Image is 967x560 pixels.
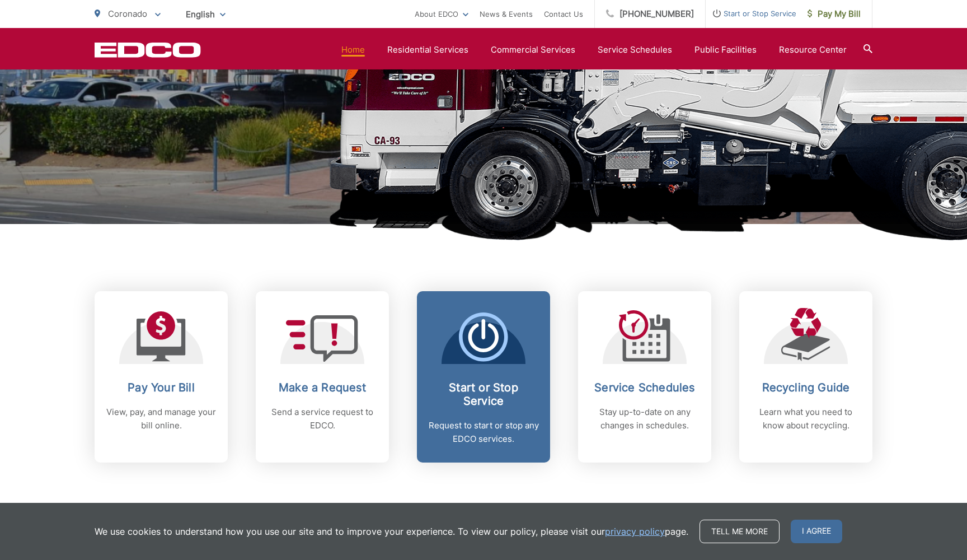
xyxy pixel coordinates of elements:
[598,43,672,57] a: Service Schedules
[106,405,217,432] p: View, pay, and manage your bill online.
[589,381,700,394] h2: Service Schedules
[415,7,468,21] a: About EDCO
[480,7,533,21] a: News & Events
[267,381,378,394] h2: Make a Request
[808,7,861,21] span: Pay My Bill
[95,525,688,538] p: We use cookies to understand how you use our site and to improve your experience. To view our pol...
[387,43,468,57] a: Residential Services
[267,405,378,432] p: Send a service request to EDCO.
[256,291,389,463] a: Make a Request Send a service request to EDCO.
[791,520,842,543] span: I agree
[341,43,365,57] a: Home
[491,43,575,57] a: Commercial Services
[750,381,861,394] h2: Recycling Guide
[578,291,711,463] a: Service Schedules Stay up-to-date on any changes in schedules.
[739,291,872,463] a: Recycling Guide Learn what you need to know about recycling.
[700,520,780,543] a: Tell me more
[544,7,583,21] a: Contact Us
[95,42,201,58] a: EDCD logo. Return to the homepage.
[589,405,700,432] p: Stay up-to-date on any changes in schedules.
[605,525,665,538] a: privacy policy
[428,381,539,408] h2: Start or Stop Service
[95,291,228,463] a: Pay Your Bill View, pay, and manage your bill online.
[694,43,757,57] a: Public Facilities
[779,43,847,57] a: Resource Center
[108,8,147,19] span: Coronado
[106,381,217,394] h2: Pay Your Bill
[750,405,861,432] p: Learn what you need to know about recycling.
[177,4,234,24] span: English
[428,419,539,446] p: Request to start or stop any EDCO services.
